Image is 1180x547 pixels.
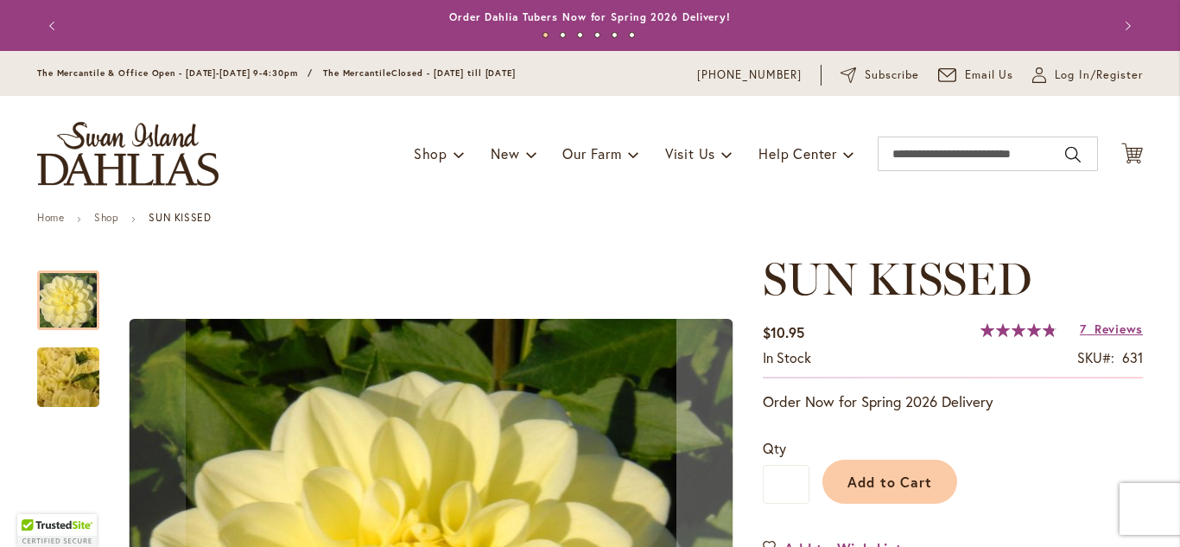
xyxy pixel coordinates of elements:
[822,460,957,504] button: Add to Cart
[37,253,117,330] div: SUN KISSED
[697,67,802,84] a: [PHONE_NUMBER]
[865,67,919,84] span: Subscribe
[37,122,219,186] a: store logo
[414,144,447,162] span: Shop
[612,32,618,38] button: 5 of 6
[37,211,64,224] a: Home
[37,9,72,43] button: Previous
[938,67,1014,84] a: Email Us
[763,439,786,457] span: Qty
[391,67,516,79] span: Closed - [DATE] till [DATE]
[491,144,519,162] span: New
[37,67,391,79] span: The Mercantile & Office Open - [DATE]-[DATE] 9-4:30pm / The Mercantile
[1094,321,1143,337] span: Reviews
[763,348,811,368] div: Availability
[1122,348,1143,368] div: 631
[542,32,549,38] button: 1 of 6
[665,144,715,162] span: Visit Us
[560,32,566,38] button: 2 of 6
[1032,67,1143,84] a: Log In/Register
[1080,321,1143,337] a: 7 Reviews
[94,211,118,224] a: Shop
[13,486,61,534] iframe: Launch Accessibility Center
[847,473,933,491] span: Add to Cart
[763,391,1143,412] p: Order Now for Spring 2026 Delivery
[577,32,583,38] button: 3 of 6
[1108,9,1143,43] button: Next
[763,348,811,366] span: In stock
[1080,321,1087,337] span: 7
[449,10,731,23] a: Order Dahlia Tubers Now for Spring 2026 Delivery!
[965,67,1014,84] span: Email Us
[562,144,621,162] span: Our Farm
[1077,348,1114,366] strong: SKU
[758,144,837,162] span: Help Center
[841,67,919,84] a: Subscribe
[629,32,635,38] button: 6 of 6
[763,323,804,341] span: $10.95
[6,331,130,424] img: SUN KISSED
[1055,67,1143,84] span: Log In/Register
[980,323,1056,337] div: 97%
[763,251,1032,306] span: SUN KISSED
[37,330,99,407] div: SUN KISSED
[149,211,211,224] strong: SUN KISSED
[594,32,600,38] button: 4 of 6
